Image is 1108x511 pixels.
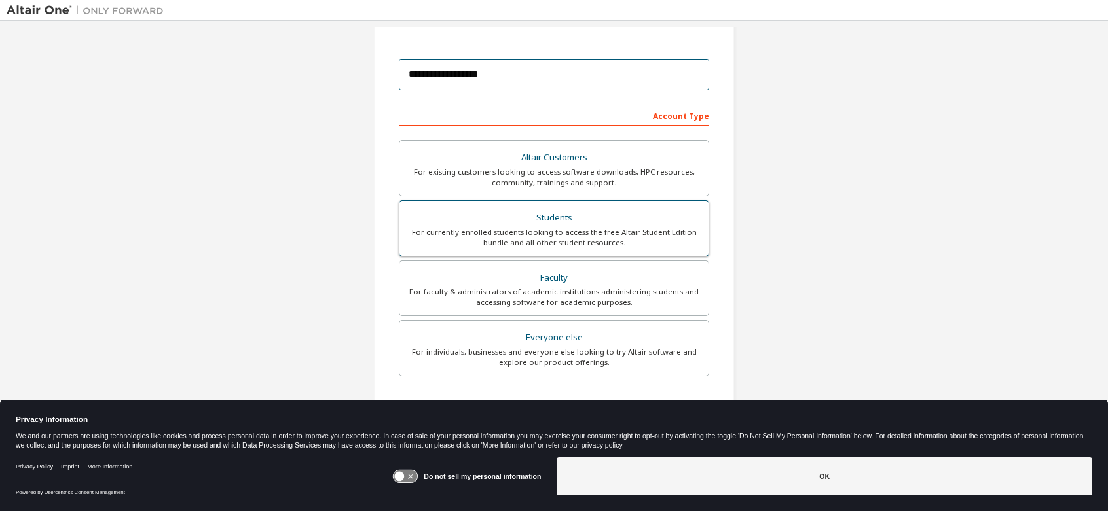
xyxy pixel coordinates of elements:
[407,328,701,347] div: Everyone else
[7,4,170,17] img: Altair One
[407,347,701,368] div: For individuals, businesses and everyone else looking to try Altair software and explore our prod...
[407,149,701,167] div: Altair Customers
[399,396,709,417] div: Your Profile
[399,105,709,126] div: Account Type
[407,227,701,248] div: For currently enrolled students looking to access the free Altair Student Edition bundle and all ...
[407,269,701,287] div: Faculty
[407,167,701,188] div: For existing customers looking to access software downloads, HPC resources, community, trainings ...
[407,209,701,227] div: Students
[407,287,701,308] div: For faculty & administrators of academic institutions administering students and accessing softwa...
